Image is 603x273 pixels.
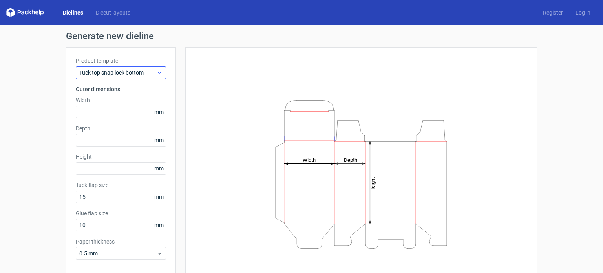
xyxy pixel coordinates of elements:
a: Log in [569,9,597,16]
span: mm [152,134,166,146]
label: Width [76,96,166,104]
label: Tuck flap size [76,181,166,189]
h3: Outer dimensions [76,85,166,93]
span: mm [152,106,166,118]
label: Paper thickness [76,238,166,246]
span: mm [152,219,166,231]
tspan: Width [303,157,316,163]
label: Depth [76,125,166,132]
a: Register [537,9,569,16]
h1: Generate new dieline [66,31,537,41]
tspan: Depth [344,157,357,163]
a: Diecut layouts [90,9,137,16]
tspan: Height [370,177,376,191]
span: mm [152,163,166,174]
a: Dielines [57,9,90,16]
span: mm [152,191,166,203]
label: Glue flap size [76,209,166,217]
label: Product template [76,57,166,65]
span: Tuck top snap lock bottom [79,69,157,77]
span: 0.5 mm [79,249,157,257]
label: Height [76,153,166,161]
